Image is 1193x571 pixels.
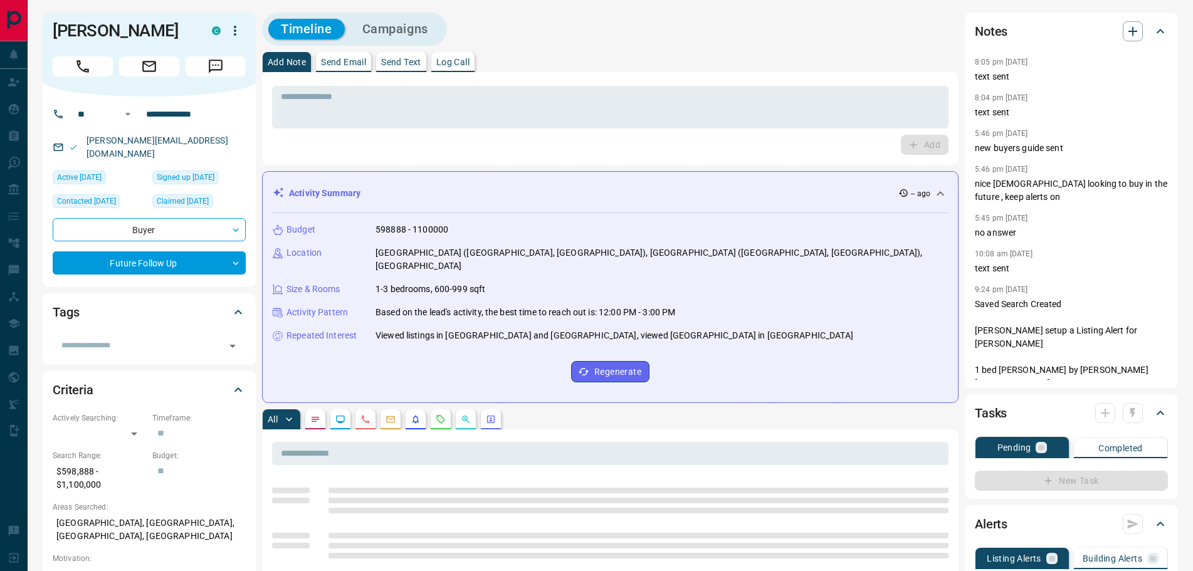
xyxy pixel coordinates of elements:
[224,337,241,355] button: Open
[152,194,246,212] div: Mon May 26 2025
[53,553,246,564] p: Motivation:
[152,450,246,461] p: Budget:
[157,195,209,207] span: Claimed [DATE]
[120,107,135,122] button: Open
[286,246,322,259] p: Location
[53,218,246,241] div: Buyer
[376,223,448,236] p: 598888 - 1100000
[975,514,1007,534] h2: Alerts
[212,26,221,35] div: condos.ca
[289,187,360,200] p: Activity Summary
[376,283,485,296] p: 1-3 bedrooms, 600-999 sqft
[975,93,1028,102] p: 8:04 pm [DATE]
[975,129,1028,138] p: 5:46 pm [DATE]
[975,398,1168,428] div: Tasks
[335,414,345,424] svg: Lead Browsing Activity
[571,361,649,382] button: Regenerate
[350,19,441,39] button: Campaigns
[975,214,1028,223] p: 5:45 pm [DATE]
[975,249,1033,258] p: 10:08 am [DATE]
[376,246,948,273] p: [GEOGRAPHIC_DATA] ([GEOGRAPHIC_DATA], [GEOGRAPHIC_DATA]), [GEOGRAPHIC_DATA] ([GEOGRAPHIC_DATA], [...
[310,414,320,424] svg: Notes
[268,415,278,424] p: All
[376,306,675,319] p: Based on the lead's activity, the best time to reach out is: 12:00 PM - 3:00 PM
[53,380,93,400] h2: Criteria
[911,188,930,199] p: -- ago
[1083,554,1142,563] p: Building Alerts
[436,58,470,66] p: Log Call
[286,329,357,342] p: Repeated Interest
[53,450,146,461] p: Search Range:
[975,142,1168,155] p: new buyers guide sent
[436,414,446,424] svg: Requests
[57,171,102,184] span: Active [DATE]
[119,56,179,76] span: Email
[975,21,1007,41] h2: Notes
[461,414,471,424] svg: Opportunities
[152,412,246,424] p: Timeframe:
[53,21,193,41] h1: [PERSON_NAME]
[360,414,371,424] svg: Calls
[975,70,1168,83] p: text sent
[975,298,1168,390] p: Saved Search Created [PERSON_NAME] setup a Listing Alert for [PERSON_NAME] 1 bed [PERSON_NAME] by...
[987,554,1041,563] p: Listing Alerts
[53,194,146,212] div: Fri Jun 13 2025
[286,283,340,296] p: Size & Rooms
[53,297,246,327] div: Tags
[975,16,1168,46] div: Notes
[87,135,228,159] a: [PERSON_NAME][EMAIL_ADDRESS][DOMAIN_NAME]
[273,182,948,205] div: Activity Summary-- ago
[381,58,421,66] p: Send Text
[286,223,315,236] p: Budget
[975,285,1028,294] p: 9:24 pm [DATE]
[53,513,246,547] p: [GEOGRAPHIC_DATA], [GEOGRAPHIC_DATA], [GEOGRAPHIC_DATA], [GEOGRAPHIC_DATA]
[53,56,113,76] span: Call
[975,165,1028,174] p: 5:46 pm [DATE]
[997,443,1031,452] p: Pending
[386,414,396,424] svg: Emails
[975,177,1168,204] p: nice [DEMOGRAPHIC_DATA] looking to buy in the future , keep alerts on
[57,195,116,207] span: Contacted [DATE]
[268,58,306,66] p: Add Note
[152,170,246,188] div: Mon May 26 2025
[321,58,366,66] p: Send Email
[975,226,1168,239] p: no answer
[975,509,1168,539] div: Alerts
[975,58,1028,66] p: 8:05 pm [DATE]
[157,171,214,184] span: Signed up [DATE]
[286,306,348,319] p: Activity Pattern
[411,414,421,424] svg: Listing Alerts
[53,375,246,405] div: Criteria
[486,414,496,424] svg: Agent Actions
[53,251,246,275] div: Future Follow Up
[975,262,1168,275] p: text sent
[376,329,853,342] p: Viewed listings in [GEOGRAPHIC_DATA] and [GEOGRAPHIC_DATA], viewed [GEOGRAPHIC_DATA] in [GEOGRAPH...
[975,403,1007,423] h2: Tasks
[1098,444,1143,453] p: Completed
[975,106,1168,119] p: text sent
[268,19,345,39] button: Timeline
[53,170,146,188] div: Wed Jun 18 2025
[53,501,246,513] p: Areas Searched:
[53,412,146,424] p: Actively Searching:
[186,56,246,76] span: Message
[53,302,79,322] h2: Tags
[69,143,78,152] svg: Email Valid
[53,461,146,495] p: $598,888 - $1,100,000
